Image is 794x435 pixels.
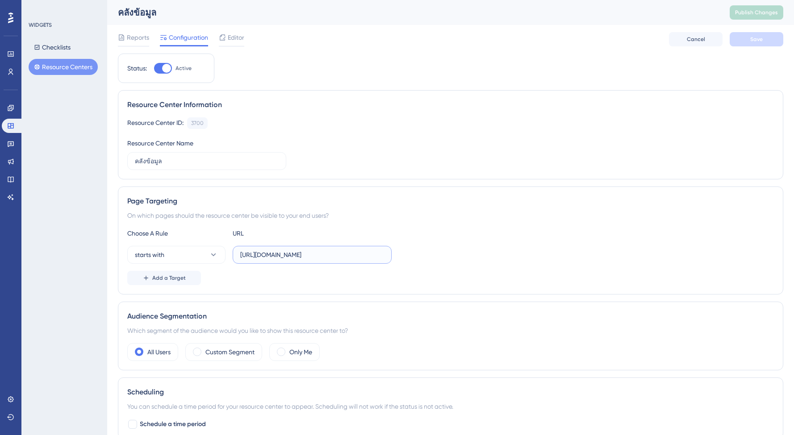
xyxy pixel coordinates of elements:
[127,325,774,336] div: Which segment of the audience would you like to show this resource center to?
[169,32,208,43] span: Configuration
[29,59,98,75] button: Resource Centers
[127,228,226,239] div: Choose A Rule
[233,228,331,239] div: URL
[127,401,774,412] div: You can schedule a time period for your resource center to appear. Scheduling will not work if th...
[289,347,312,357] label: Only Me
[29,21,52,29] div: WIDGETS
[135,249,164,260] span: starts with
[191,120,204,127] div: 3700
[127,32,149,43] span: Reports
[152,274,186,282] span: Add a Target
[240,250,384,260] input: yourwebsite.com/path
[147,347,171,357] label: All Users
[127,117,184,129] div: Resource Center ID:
[135,156,279,166] input: Type your Resource Center name
[127,138,193,149] div: Resource Center Name
[127,311,774,322] div: Audience Segmentation
[127,210,774,221] div: On which pages should the resource center be visible to your end users?
[205,347,255,357] label: Custom Segment
[127,63,147,74] div: Status:
[140,419,206,430] span: Schedule a time period
[730,32,783,46] button: Save
[127,196,774,207] div: Page Targeting
[176,65,192,72] span: Active
[735,9,778,16] span: Publish Changes
[127,271,201,285] button: Add a Target
[228,32,244,43] span: Editor
[687,36,705,43] span: Cancel
[127,99,774,110] div: Resource Center Information
[750,36,763,43] span: Save
[127,246,226,264] button: starts with
[29,39,76,55] button: Checklists
[669,32,723,46] button: Cancel
[118,6,707,19] div: คลังข้อมูล
[730,5,783,20] button: Publish Changes
[127,387,774,398] div: Scheduling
